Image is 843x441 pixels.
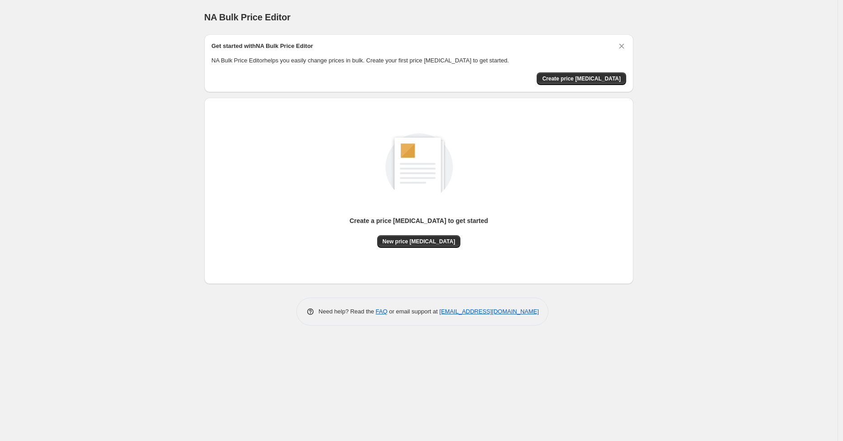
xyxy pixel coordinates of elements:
[211,42,313,51] h2: Get started with NA Bulk Price Editor
[318,308,376,315] span: Need help? Read the
[383,238,455,245] span: New price [MEDICAL_DATA]
[350,216,488,225] p: Create a price [MEDICAL_DATA] to get started
[617,42,626,51] button: Dismiss card
[377,235,461,248] button: New price [MEDICAL_DATA]
[388,308,440,315] span: or email support at
[537,72,626,85] button: Create price change job
[204,12,290,22] span: NA Bulk Price Editor
[542,75,621,82] span: Create price [MEDICAL_DATA]
[211,56,626,65] p: NA Bulk Price Editor helps you easily change prices in bulk. Create your first price [MEDICAL_DAT...
[440,308,539,315] a: [EMAIL_ADDRESS][DOMAIN_NAME]
[376,308,388,315] a: FAQ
